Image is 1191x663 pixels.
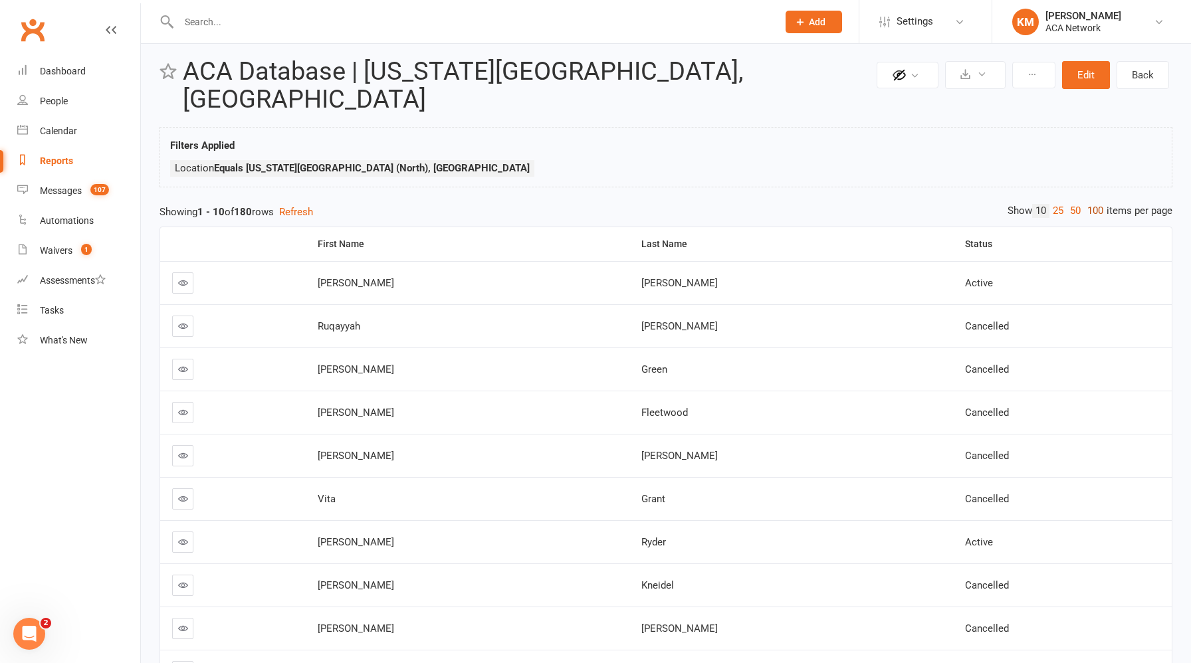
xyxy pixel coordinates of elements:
[641,493,665,505] span: Grant
[641,622,718,634] span: [PERSON_NAME]
[318,493,336,505] span: Vita
[641,579,674,591] span: Kneidel
[965,622,1009,634] span: Cancelled
[318,450,394,462] span: [PERSON_NAME]
[81,244,92,255] span: 1
[1032,204,1049,218] a: 10
[40,96,68,106] div: People
[17,116,140,146] a: Calendar
[16,13,49,47] a: Clubworx
[641,239,942,249] div: Last Name
[17,176,140,206] a: Messages 107
[641,363,667,375] span: Green
[160,204,1172,220] div: Showing of rows
[318,622,394,634] span: [PERSON_NAME]
[40,215,94,226] div: Automations
[965,579,1009,591] span: Cancelled
[40,245,72,256] div: Waivers
[1067,204,1084,218] a: 50
[183,58,873,114] h2: ACA Database | [US_STATE][GEOGRAPHIC_DATA], [GEOGRAPHIC_DATA]
[318,320,360,332] span: Ruqayyah
[965,450,1009,462] span: Cancelled
[90,184,109,195] span: 107
[197,206,225,218] strong: 1 - 10
[318,536,394,548] span: [PERSON_NAME]
[809,17,825,27] span: Add
[318,407,394,419] span: [PERSON_NAME]
[1008,204,1172,218] div: Show items per page
[17,146,140,176] a: Reports
[17,326,140,355] a: What's New
[279,204,313,220] button: Refresh
[641,536,666,548] span: Ryder
[641,407,688,419] span: Fleetwood
[40,126,77,136] div: Calendar
[175,162,530,174] span: Location
[965,239,1161,249] div: Status
[318,239,619,249] div: First Name
[1012,9,1039,35] div: KM
[641,450,718,462] span: [PERSON_NAME]
[965,407,1009,419] span: Cancelled
[965,320,1009,332] span: Cancelled
[40,335,88,345] div: What's New
[13,618,45,650] iframe: Intercom live chat
[786,11,842,33] button: Add
[1045,22,1121,34] div: ACA Network
[965,363,1009,375] span: Cancelled
[318,363,394,375] span: [PERSON_NAME]
[318,277,394,289] span: [PERSON_NAME]
[1084,204,1107,218] a: 100
[965,493,1009,505] span: Cancelled
[641,277,718,289] span: [PERSON_NAME]
[965,277,993,289] span: Active
[17,206,140,236] a: Automations
[1045,10,1121,22] div: [PERSON_NAME]
[40,185,82,196] div: Messages
[1049,204,1067,218] a: 25
[17,236,140,266] a: Waivers 1
[41,618,51,628] span: 2
[641,320,718,332] span: [PERSON_NAME]
[40,66,86,76] div: Dashboard
[40,155,73,166] div: Reports
[318,579,394,591] span: [PERSON_NAME]
[1117,61,1169,89] a: Back
[1062,61,1110,89] button: Edit
[17,296,140,326] a: Tasks
[214,162,530,174] strong: Equals [US_STATE][GEOGRAPHIC_DATA] (North), [GEOGRAPHIC_DATA]
[234,206,252,218] strong: 180
[897,7,933,37] span: Settings
[17,266,140,296] a: Assessments
[17,56,140,86] a: Dashboard
[965,536,993,548] span: Active
[17,86,140,116] a: People
[40,275,106,286] div: Assessments
[175,13,768,31] input: Search...
[170,140,235,151] strong: Filters Applied
[40,305,64,316] div: Tasks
